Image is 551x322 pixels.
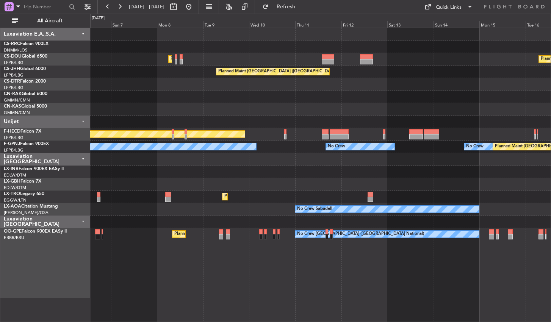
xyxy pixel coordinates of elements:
a: LFPB/LBG [4,135,23,141]
div: Tue 9 [203,21,249,28]
a: LX-AOACitation Mustang [4,204,58,209]
a: CS-JHHGlobal 6000 [4,67,46,71]
span: Refresh [270,4,302,9]
a: CN-RAKGlobal 6000 [4,92,47,96]
span: CS-DOU [4,54,22,59]
span: OO-GPE [4,229,22,234]
a: GMMN/CMN [4,97,30,103]
a: EDLW/DTM [4,185,26,191]
div: Planned Maint [GEOGRAPHIC_DATA] ([GEOGRAPHIC_DATA]) [171,53,290,65]
button: Refresh [259,1,304,13]
a: LFPB/LBG [4,60,23,66]
div: Sun 7 [111,21,157,28]
div: Planned Maint [GEOGRAPHIC_DATA] ([GEOGRAPHIC_DATA]) [218,66,338,77]
div: Quick Links [436,4,462,11]
span: LX-TRO [4,192,20,196]
button: All Aircraft [8,15,82,27]
a: LFPB/LBG [4,147,23,153]
div: Mon 15 [479,21,526,28]
div: No Crew [466,141,484,152]
div: No Crew [GEOGRAPHIC_DATA] ([GEOGRAPHIC_DATA] National) [297,228,424,240]
a: LFPB/LBG [4,85,23,91]
span: CN-RAK [4,92,22,96]
div: No Crew Sabadell [297,203,332,215]
span: CN-KAS [4,104,21,109]
a: OO-GPEFalcon 900EX EASy II [4,229,67,234]
div: Mon 8 [157,21,203,28]
a: LFPB/LBG [4,72,23,78]
span: CS-RRC [4,42,20,46]
a: F-GPNJFalcon 900EX [4,142,49,146]
a: EBBR/BRU [4,235,24,241]
div: [DATE] [92,15,105,22]
span: F-GPNJ [4,142,20,146]
div: Fri 12 [341,21,388,28]
div: Planned Maint Dusseldorf [224,191,274,202]
input: Trip Number [23,1,67,13]
a: CN-KASGlobal 5000 [4,104,47,109]
a: [PERSON_NAME]/QSA [4,210,49,216]
span: CS-JHH [4,67,20,71]
a: CS-DOUGlobal 6500 [4,54,47,59]
span: All Aircraft [20,18,80,23]
a: F-HECDFalcon 7X [4,129,41,134]
div: Sat 13 [387,21,434,28]
span: LX-GBH [4,179,20,184]
span: LX-AOA [4,204,21,209]
span: LX-INB [4,167,19,171]
a: CS-RRCFalcon 900LX [4,42,49,46]
div: Thu 11 [295,21,341,28]
span: CS-DTR [4,79,20,84]
div: Planned Maint [GEOGRAPHIC_DATA] ([GEOGRAPHIC_DATA] National) [174,228,312,240]
a: CS-DTRFalcon 2000 [4,79,46,84]
a: LX-TROLegacy 650 [4,192,44,196]
div: Sun 14 [434,21,480,28]
span: F-HECD [4,129,20,134]
div: Wed 10 [249,21,295,28]
a: DNMM/LOS [4,47,27,53]
a: LX-GBHFalcon 7X [4,179,41,184]
div: No Crew [328,141,345,152]
a: LX-INBFalcon 900EX EASy II [4,167,64,171]
a: GMMN/CMN [4,110,30,116]
a: EGGW/LTN [4,197,27,203]
a: EDLW/DTM [4,172,26,178]
button: Quick Links [421,1,477,13]
span: [DATE] - [DATE] [129,3,164,10]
